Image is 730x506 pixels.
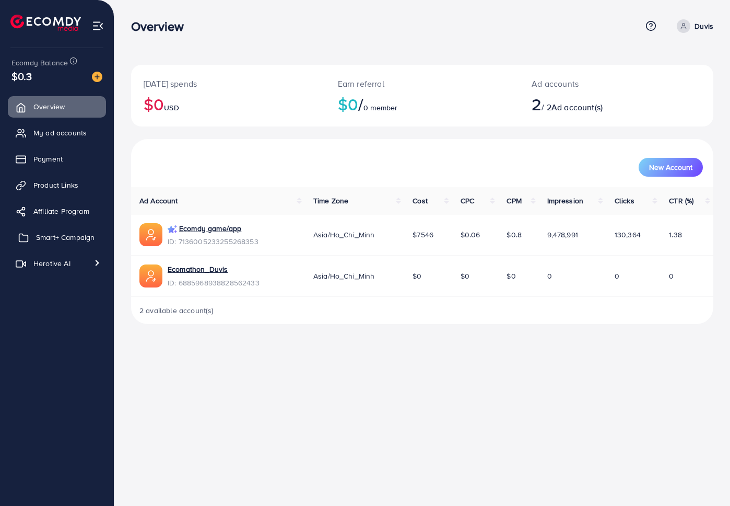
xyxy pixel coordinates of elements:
a: Ecomdy game/app [179,223,241,234]
span: Asia/Ho_Chi_Minh [313,229,375,240]
a: Overview [8,96,106,117]
h2: $0 [144,94,313,114]
span: $0.8 [507,229,522,240]
img: image [92,72,102,82]
span: Cost [413,195,428,206]
span: CTR (%) [669,195,693,206]
span: Payment [33,154,63,164]
span: CPM [507,195,521,206]
p: Ad accounts [532,77,652,90]
a: My ad accounts [8,122,106,143]
p: Duvis [694,20,713,32]
a: Affiliate Program [8,201,106,222]
a: Smart+ Campaign [8,227,106,248]
img: ic-ads-acc.e4c84228.svg [139,223,162,246]
h2: / 2 [532,94,652,114]
span: 130,364 [615,229,641,240]
span: / [358,92,363,116]
span: 1.38 [669,229,682,240]
span: 0 [547,271,552,281]
p: Earn referral [338,77,507,90]
img: menu [92,20,104,32]
p: [DATE] spends [144,77,313,90]
a: Ecomathon_Duvis [168,264,228,274]
span: 0 [669,271,674,281]
button: New Account [639,158,703,177]
span: Smart+ Campaign [36,232,95,243]
span: 9,478,991 [547,229,578,240]
a: Payment [8,148,106,169]
span: My ad accounts [33,128,87,138]
span: Ecomdy Balance [11,57,68,68]
span: Ad account(s) [551,101,603,113]
span: 0 [615,271,619,281]
span: 2 [532,92,541,116]
span: Time Zone [313,195,348,206]
span: ID: 7136005233255268353 [168,236,258,247]
a: Herotive AI [8,253,106,274]
span: $0 [507,271,515,281]
span: Ad Account [139,195,178,206]
img: campaign smart+ [168,225,177,234]
img: logo [10,15,81,31]
iframe: Chat [686,459,722,498]
span: Affiliate Program [33,206,89,216]
span: $0.3 [11,68,32,84]
span: $0 [413,271,421,281]
span: $7546 [413,229,433,240]
span: Impression [547,195,584,206]
h3: Overview [131,19,192,34]
img: ic-ads-acc.e4c84228.svg [139,264,162,287]
span: Herotive AI [33,258,70,269]
span: Clicks [615,195,634,206]
span: Product Links [33,180,78,190]
span: Asia/Ho_Chi_Minh [313,271,375,281]
span: New Account [649,164,692,171]
span: 2 available account(s) [139,305,214,316]
h2: $0 [338,94,507,114]
a: Duvis [673,19,713,33]
span: CPC [461,195,474,206]
span: USD [164,102,179,113]
span: $0.06 [461,229,480,240]
a: Product Links [8,175,106,195]
span: Overview [33,101,65,112]
span: $0 [461,271,469,281]
span: 0 member [363,102,397,113]
span: ID: 6885968938828562433 [168,278,260,288]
